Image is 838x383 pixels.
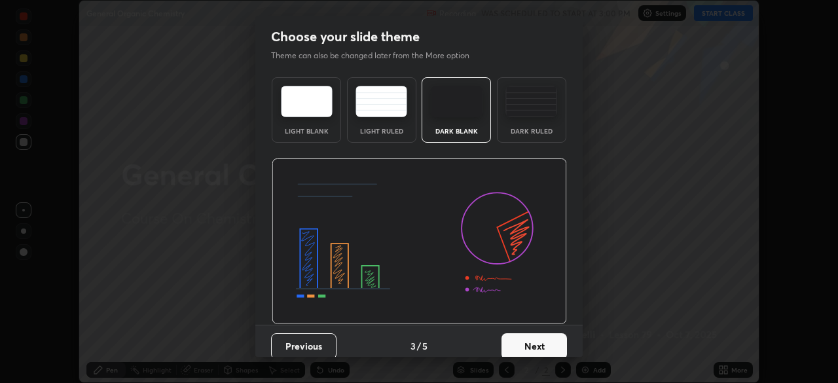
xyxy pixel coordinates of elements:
h4: 3 [410,339,416,353]
h4: 5 [422,339,428,353]
p: Theme can also be changed later from the More option [271,50,483,62]
img: lightTheme.e5ed3b09.svg [281,86,333,117]
button: Previous [271,333,337,359]
img: darkThemeBanner.d06ce4a2.svg [272,158,567,325]
img: darkRuledTheme.de295e13.svg [505,86,557,117]
h4: / [417,339,421,353]
button: Next [501,333,567,359]
img: lightRuledTheme.5fabf969.svg [355,86,407,117]
div: Light Blank [280,128,333,134]
div: Light Ruled [355,128,408,134]
img: darkTheme.f0cc69e5.svg [431,86,483,117]
div: Dark Ruled [505,128,558,134]
div: Dark Blank [430,128,483,134]
h2: Choose your slide theme [271,28,420,45]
